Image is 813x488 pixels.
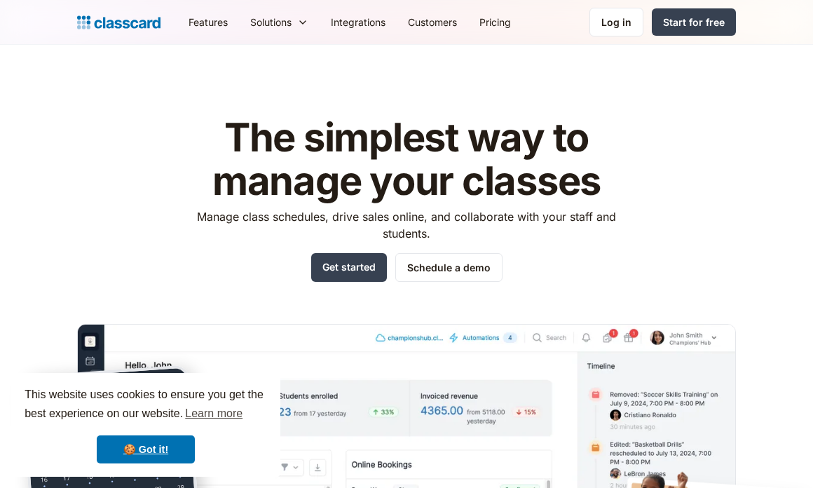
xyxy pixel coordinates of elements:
[177,6,239,38] a: Features
[77,13,160,32] a: Logo
[184,208,629,242] p: Manage class schedules, drive sales online, and collaborate with your staff and students.
[183,403,245,424] a: learn more about cookies
[311,253,387,282] a: Get started
[395,253,503,282] a: Schedule a demo
[25,386,267,424] span: This website uses cookies to ensure you get the best experience on our website.
[589,8,643,36] a: Log in
[652,8,736,36] a: Start for free
[320,6,397,38] a: Integrations
[601,15,631,29] div: Log in
[239,6,320,38] div: Solutions
[663,15,725,29] div: Start for free
[184,116,629,203] h1: The simplest way to manage your classes
[468,6,522,38] a: Pricing
[97,435,195,463] a: dismiss cookie message
[250,15,292,29] div: Solutions
[397,6,468,38] a: Customers
[11,373,280,477] div: cookieconsent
